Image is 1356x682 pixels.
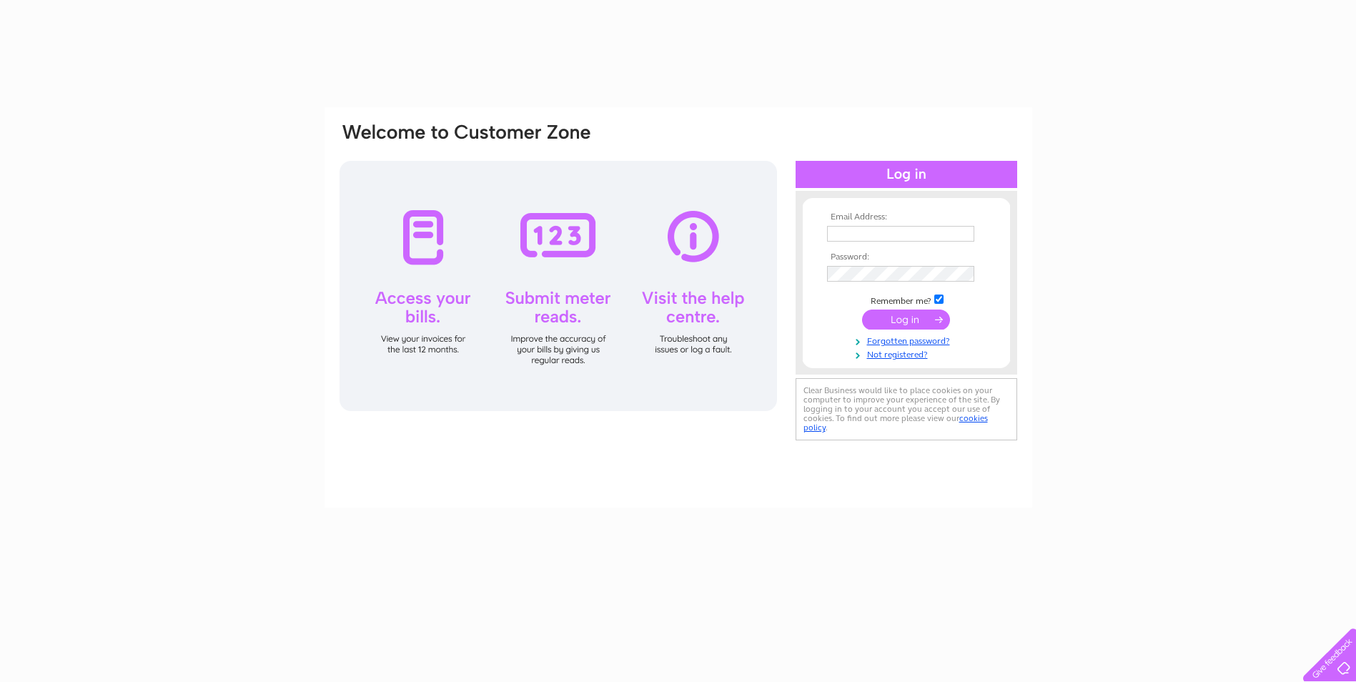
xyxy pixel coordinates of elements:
[827,333,989,347] a: Forgotten password?
[827,347,989,360] a: Not registered?
[796,378,1017,440] div: Clear Business would like to place cookies on your computer to improve your experience of the sit...
[862,310,950,330] input: Submit
[803,413,988,433] a: cookies policy
[823,292,989,307] td: Remember me?
[823,212,989,222] th: Email Address:
[823,252,989,262] th: Password:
